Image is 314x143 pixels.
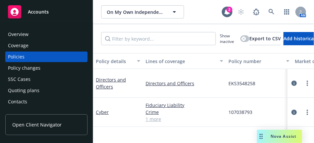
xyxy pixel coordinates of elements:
span: EKS3548258 [228,80,255,87]
a: Policy changes [5,63,88,73]
a: Directors and Officers [146,80,223,87]
div: Lines of coverage [146,58,216,65]
div: Coverage [8,40,29,51]
a: Quoting plans [5,85,88,96]
a: circleInformation [290,108,298,116]
div: Contacts [8,96,27,107]
a: Start snowing [234,5,248,18]
button: Policy details [93,53,143,69]
div: Contract review [8,108,43,118]
a: Search [265,5,278,18]
a: Cyber [96,109,109,115]
span: Accounts [28,9,49,15]
span: On My Own Independent Living Services, Inc. [107,9,164,16]
span: 107038793 [228,109,252,116]
div: Overview [8,29,29,40]
a: Accounts [5,3,88,21]
div: Quoting plans [8,85,39,96]
a: more [303,79,311,87]
span: Open Client Navigator [12,121,62,128]
a: Switch app [280,5,293,18]
button: Nova Assist [257,130,302,143]
div: Policy details [96,58,133,65]
span: Show inactive [220,33,238,44]
a: Overview [5,29,88,40]
div: Drag to move [257,130,265,143]
a: more [303,108,311,116]
a: Directors and Officers [96,77,126,90]
a: circleInformation [290,79,298,87]
span: Export to CSV [249,35,281,42]
div: Policies [8,52,25,62]
a: Fiduciary Liability [146,102,223,109]
button: Export to CSV [249,32,281,45]
a: Contract review [5,108,88,118]
div: SSC Cases [8,74,31,85]
button: Policy number [226,53,292,69]
button: On My Own Independent Living Services, Inc. [101,5,184,18]
a: Report a Bug [250,5,263,18]
div: 2 [226,7,232,13]
div: Policy changes [8,63,40,73]
a: Coverage [5,40,88,51]
input: Filter by keyword... [101,32,216,45]
a: SSC Cases [5,74,88,85]
span: Nova Assist [271,133,297,139]
a: Contacts [5,96,88,107]
button: Lines of coverage [143,53,226,69]
a: 1 more [146,116,223,123]
a: Policies [5,52,88,62]
div: Policy number [228,58,282,65]
a: Crime [146,109,223,116]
